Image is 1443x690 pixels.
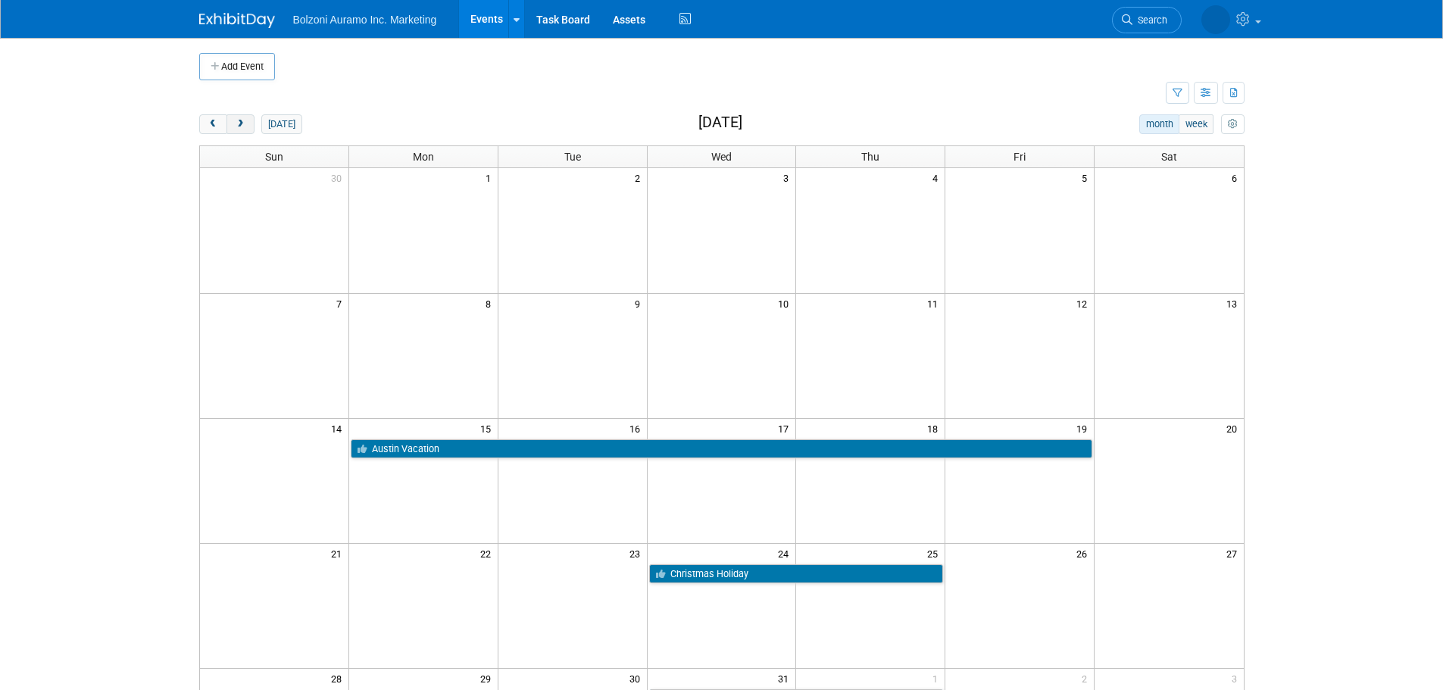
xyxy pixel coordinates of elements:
span: 12 [1075,294,1094,313]
button: month [1139,114,1179,134]
span: 10 [776,294,795,313]
span: 2 [633,168,647,187]
span: 6 [1230,168,1244,187]
span: Tue [564,151,581,163]
span: 15 [479,419,498,438]
button: prev [199,114,227,134]
span: 9 [633,294,647,313]
span: Mon [413,151,434,163]
span: 25 [926,544,945,563]
img: Casey Coats [1201,5,1230,34]
span: 11 [926,294,945,313]
span: 19 [1075,419,1094,438]
span: 27 [1225,544,1244,563]
span: Fri [1014,151,1026,163]
span: 30 [330,168,348,187]
span: 31 [776,669,795,688]
button: next [226,114,255,134]
button: Add Event [199,53,275,80]
span: 22 [479,544,498,563]
span: 3 [1230,669,1244,688]
span: 20 [1225,419,1244,438]
span: 1 [931,669,945,688]
a: Search [1112,7,1182,33]
span: 24 [776,544,795,563]
span: 18 [926,419,945,438]
button: [DATE] [261,114,301,134]
span: 13 [1225,294,1244,313]
span: 17 [776,419,795,438]
span: 1 [484,168,498,187]
span: Sun [265,151,283,163]
span: 4 [931,168,945,187]
h2: [DATE] [698,114,742,131]
span: Wed [711,151,732,163]
span: 23 [628,544,647,563]
button: week [1179,114,1213,134]
span: 7 [335,294,348,313]
span: 26 [1075,544,1094,563]
span: 29 [479,669,498,688]
span: Sat [1161,151,1177,163]
span: 28 [330,669,348,688]
span: Thu [861,151,879,163]
img: ExhibitDay [199,13,275,28]
span: Search [1132,14,1167,26]
span: 21 [330,544,348,563]
button: myCustomButton [1221,114,1244,134]
span: Bolzoni Auramo Inc. Marketing [293,14,437,26]
span: 16 [628,419,647,438]
span: 3 [782,168,795,187]
a: Austin Vacation [351,439,1092,459]
span: 8 [484,294,498,313]
span: 14 [330,419,348,438]
span: 2 [1080,669,1094,688]
i: Personalize Calendar [1228,120,1238,130]
a: Christmas Holiday [649,564,944,584]
span: 30 [628,669,647,688]
span: 5 [1080,168,1094,187]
